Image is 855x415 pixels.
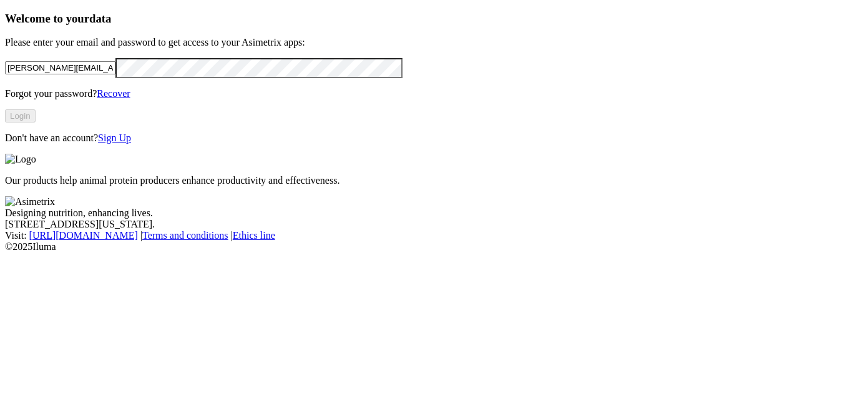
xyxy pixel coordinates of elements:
[29,230,138,241] a: [URL][DOMAIN_NAME]
[142,230,228,241] a: Terms and conditions
[5,175,850,186] p: Our products help animal protein producers enhance productivity and effectiveness.
[5,37,850,48] p: Please enter your email and password to get access to your Asimetrix apps:
[5,219,850,230] div: [STREET_ADDRESS][US_STATE].
[89,12,111,25] span: data
[5,109,36,122] button: Login
[5,61,115,74] input: Your email
[233,230,275,241] a: Ethics line
[5,88,850,99] p: Forgot your password?
[5,241,850,252] div: © 2025 Iluma
[5,12,850,26] h3: Welcome to your
[5,154,36,165] img: Logo
[5,196,55,207] img: Asimetrix
[5,207,850,219] div: Designing nutrition, enhancing lives.
[98,132,131,143] a: Sign Up
[5,132,850,144] p: Don't have an account?
[5,230,850,241] div: Visit : | |
[97,88,130,99] a: Recover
